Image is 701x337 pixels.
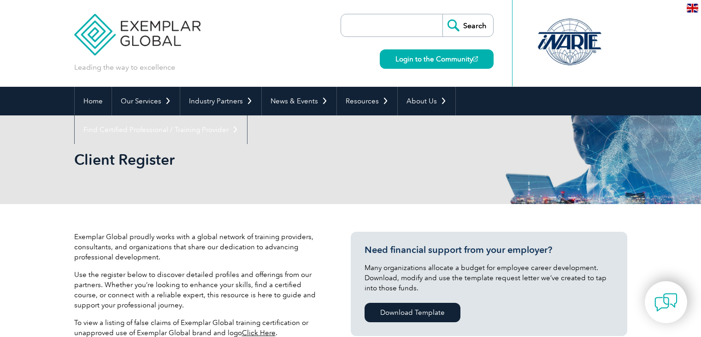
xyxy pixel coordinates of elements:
p: Exemplar Global proudly works with a global network of training providers, consultants, and organ... [74,232,323,262]
a: Home [75,87,112,115]
p: Many organizations allocate a budget for employee career development. Download, modify and use th... [365,263,613,293]
h3: Need financial support from your employer? [365,244,613,256]
a: Resources [337,87,397,115]
a: Our Services [112,87,180,115]
a: Find Certified Professional / Training Provider [75,115,247,144]
p: Leading the way to excellence [74,62,175,72]
img: contact-chat.png [654,291,677,314]
h2: Client Register [74,152,461,167]
a: Download Template [365,303,460,322]
p: Use the register below to discover detailed profiles and offerings from our partners. Whether you... [74,270,323,310]
a: Login to the Community [380,49,494,69]
img: open_square.png [473,56,478,61]
a: Industry Partners [180,87,261,115]
a: About Us [398,87,455,115]
img: en [687,4,698,12]
a: Click Here [242,329,276,337]
a: News & Events [262,87,336,115]
input: Search [442,14,493,36]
